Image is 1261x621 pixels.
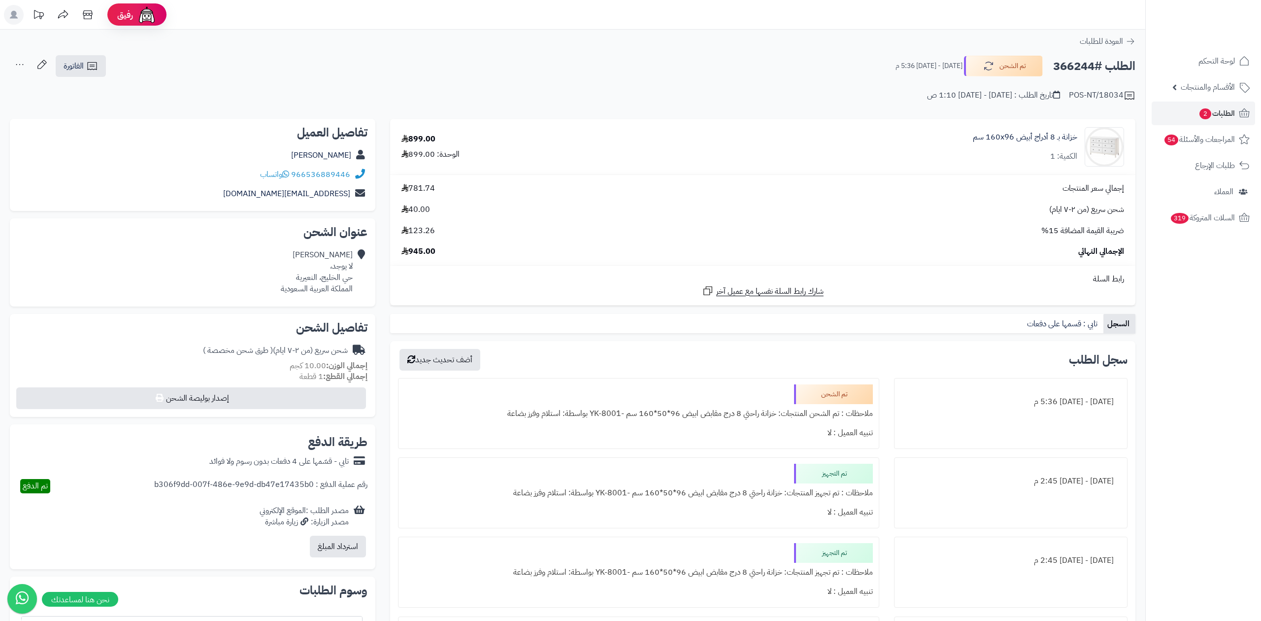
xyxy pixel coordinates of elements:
a: [EMAIL_ADDRESS][DOMAIN_NAME] [223,188,350,200]
button: تم الشحن [964,56,1043,76]
a: السلات المتروكة319 [1152,206,1255,230]
div: رابط السلة [394,274,1131,285]
a: لوحة التحكم [1152,49,1255,73]
span: 2 [1199,108,1211,119]
a: العودة للطلبات [1080,35,1135,47]
h2: وسوم الطلبات [18,585,367,596]
span: ( طرق شحن مخصصة ) [203,345,273,356]
span: 781.74 [401,183,435,194]
a: خزانة بـ 8 أدراج أبيض ‎160x96 سم‏ [973,132,1077,143]
div: [DATE] - [DATE] 2:45 م [900,472,1121,491]
div: تم التجهيز [794,464,873,483]
a: واتساب [260,169,289,180]
button: إصدار بوليصة الشحن [16,387,366,409]
div: [DATE] - [DATE] 2:45 م [900,551,1121,570]
div: مصدر الزيارة: زيارة مباشرة [260,517,349,528]
small: [DATE] - [DATE] 5:36 م [896,61,962,71]
div: [DATE] - [DATE] 5:36 م [900,392,1121,412]
button: أضف تحديث جديد [399,349,480,371]
div: رقم عملية الدفع : b306f9dd-007f-486e-9e9d-db47e17435b0 [154,479,367,493]
div: POS-NT/18034 [1069,90,1135,102]
a: السجل [1103,314,1135,334]
h2: تفاصيل العميل [18,127,367,138]
span: 319 [1171,213,1189,224]
span: إجمالي سعر المنتجات [1062,183,1124,194]
a: العملاء [1152,180,1255,204]
div: تنبيه العميل : لا [404,503,873,522]
div: تنبيه العميل : لا [404,582,873,601]
div: 899.00 [401,134,435,145]
div: تم التجهيز [794,543,873,563]
div: مصدر الطلب :الموقع الإلكتروني [260,505,349,528]
a: 966536889446 [291,169,350,180]
h2: طريقة الدفع [308,436,367,448]
strong: إجمالي القطع: [323,371,367,382]
a: شارك رابط السلة نفسها مع عميل آخر [702,285,824,297]
button: استرداد المبلغ [310,536,366,557]
h2: الطلب #366244 [1053,56,1135,76]
small: 10.00 كجم [290,360,367,372]
span: الطلبات [1198,106,1235,120]
span: لوحة التحكم [1198,54,1235,68]
span: الفاتورة [64,60,84,72]
img: ai-face.png [137,5,157,25]
small: 1 قطعة [299,371,367,382]
span: العملاء [1214,185,1233,199]
span: 945.00 [401,246,435,257]
img: logo-2.png [1194,23,1252,44]
a: الفاتورة [56,55,106,77]
a: تحديثات المنصة [26,5,51,27]
h2: تفاصيل الشحن [18,322,367,334]
div: تاريخ الطلب : [DATE] - [DATE] 1:10 ص [927,90,1060,101]
span: تم الدفع [23,480,48,492]
div: ملاحظات : تم الشحن المنتجات: خزانة راحتي 8 درج مقابض ابيض 96*50*160 سم -YK-8001 بواسطة: استلام وف... [404,404,873,423]
div: الكمية: 1 [1050,151,1077,162]
span: شارك رابط السلة نفسها مع عميل آخر [716,286,824,297]
div: الوحدة: 899.00 [401,149,460,160]
a: تابي : قسمها على دفعات [1023,314,1103,334]
span: شحن سريع (من ٢-٧ ايام) [1049,204,1124,215]
div: تنبيه العميل : لا [404,423,873,443]
div: تابي - قسّمها على 4 دفعات بدون رسوم ولا فوائد [209,456,349,467]
span: 54 [1164,135,1179,145]
span: ضريبة القيمة المضافة 15% [1041,225,1124,237]
h2: عنوان الشحن [18,226,367,238]
span: الإجمالي النهائي [1078,246,1124,257]
span: 40.00 [401,204,430,215]
span: 123.26 [401,225,435,237]
a: [PERSON_NAME] [291,149,351,161]
div: [PERSON_NAME] لا يوجد، حي الخليج، النعيرية المملكة العربية السعودية [281,249,353,294]
div: تم الشحن [794,384,873,404]
h3: سجل الطلب [1069,354,1128,366]
span: العودة للطلبات [1080,35,1123,47]
span: رفيق [117,9,133,21]
a: طلبات الإرجاع [1152,154,1255,177]
div: شحن سريع (من ٢-٧ ايام) [203,345,348,356]
img: 1731233659-1-90x90.jpg [1085,127,1124,167]
a: الطلبات2 [1152,102,1255,125]
div: ملاحظات : تم تجهيز المنتجات: خزانة راحتي 8 درج مقابض ابيض 96*50*160 سم -YK-8001 بواسطة: استلام وف... [404,483,873,503]
a: المراجعات والأسئلة54 [1152,128,1255,151]
div: ملاحظات : تم تجهيز المنتجات: خزانة راحتي 8 درج مقابض ابيض 96*50*160 سم -YK-8001 بواسطة: استلام وف... [404,563,873,582]
span: طلبات الإرجاع [1195,159,1235,172]
span: المراجعات والأسئلة [1163,133,1235,146]
strong: إجمالي الوزن: [326,360,367,372]
span: السلات المتروكة [1170,211,1235,225]
span: الأقسام والمنتجات [1181,80,1235,94]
